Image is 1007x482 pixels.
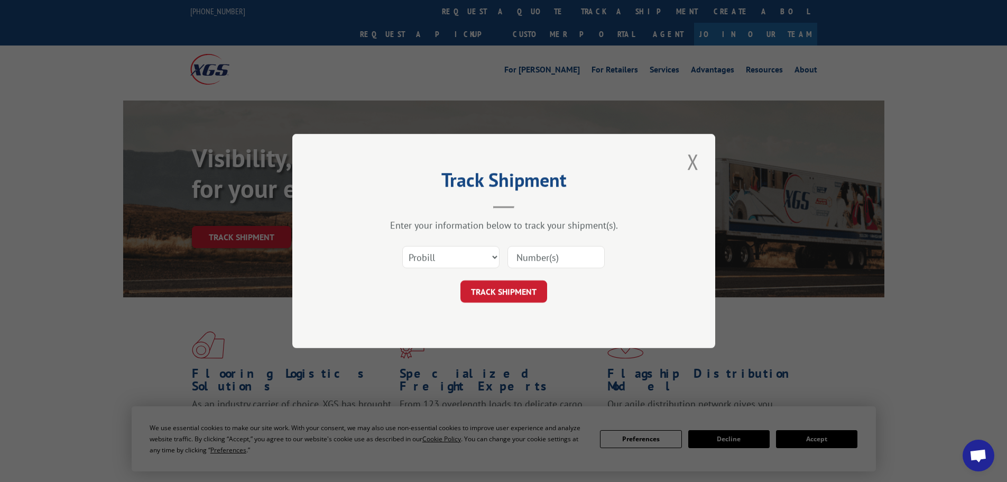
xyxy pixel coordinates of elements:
div: Enter your information below to track your shipment(s). [345,219,662,231]
a: Open chat [963,440,994,471]
button: TRACK SHIPMENT [460,280,547,303]
h2: Track Shipment [345,172,662,193]
input: Number(s) [507,246,605,268]
button: Close modal [684,147,702,176]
